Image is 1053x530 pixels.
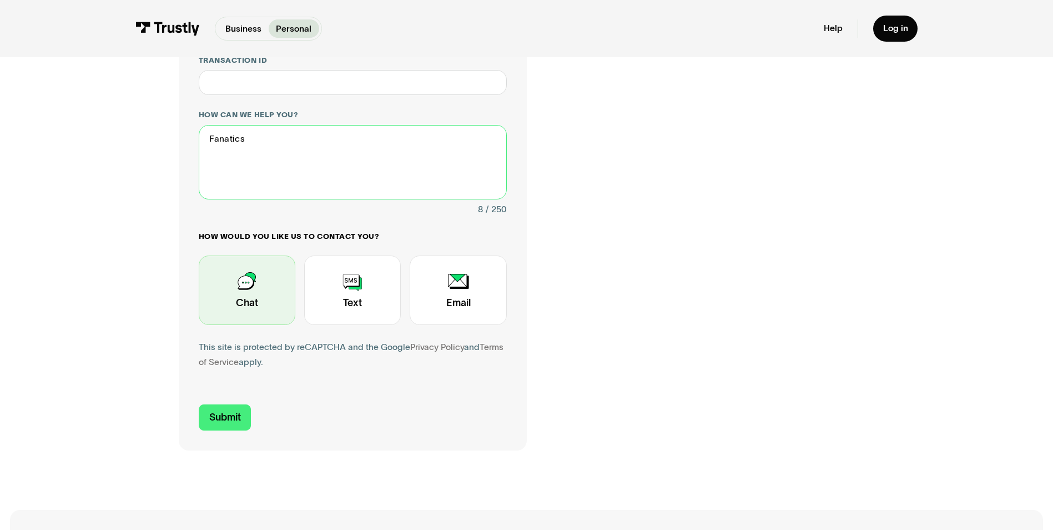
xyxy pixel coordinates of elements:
[824,23,843,34] a: Help
[199,110,507,120] label: How can we help you?
[199,342,503,367] a: Terms of Service
[218,19,269,37] a: Business
[486,202,507,217] div: / 250
[199,232,507,242] label: How would you like us to contact you?
[135,22,200,36] img: Trustly Logo
[199,404,251,431] input: Submit
[883,23,908,34] div: Log in
[276,22,311,36] p: Personal
[873,16,918,42] a: Log in
[225,22,261,36] p: Business
[478,202,483,217] div: 8
[199,56,507,66] label: Transaction ID
[199,340,507,370] div: This site is protected by reCAPTCHA and the Google and apply.
[410,342,464,352] a: Privacy Policy
[269,19,319,37] a: Personal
